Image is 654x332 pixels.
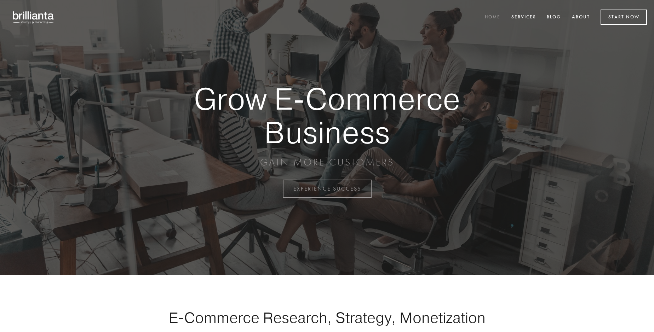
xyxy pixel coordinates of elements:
a: Blog [542,12,566,23]
strong: Grow E-Commerce Business [169,82,485,149]
img: brillianta - research, strategy, marketing [7,7,60,28]
a: Start Now [601,10,647,25]
h1: E-Commerce Research, Strategy, Monetization [147,309,507,326]
a: EXPERIENCE SUCCESS [283,180,372,198]
a: Home [480,12,505,23]
a: Services [507,12,541,23]
a: About [567,12,595,23]
p: GAIN MORE CUSTOMERS [169,156,485,169]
